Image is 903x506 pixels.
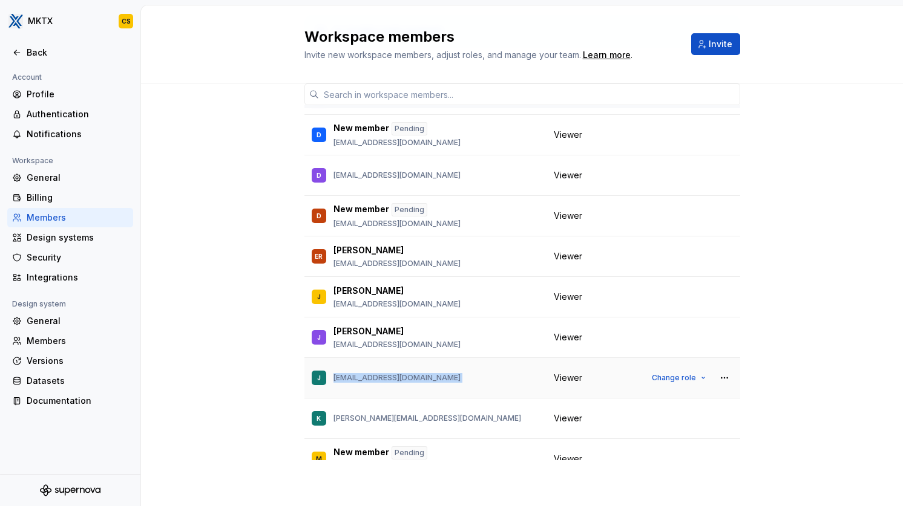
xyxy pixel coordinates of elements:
[2,8,138,34] button: MKTXCS
[317,412,321,424] div: K
[27,88,128,100] div: Profile
[333,259,461,268] p: [EMAIL_ADDRESS][DOMAIN_NAME]
[333,414,521,423] p: [PERSON_NAME][EMAIL_ADDRESS][DOMAIN_NAME]
[554,169,582,181] span: Viewer
[7,70,47,85] div: Account
[317,169,321,181] div: D
[27,395,128,407] div: Documentation
[691,33,740,55] button: Invite
[27,232,128,244] div: Design systems
[7,371,133,391] a: Datasets
[317,210,321,222] div: D
[317,331,321,343] div: J
[554,372,582,384] span: Viewer
[317,372,321,384] div: J
[709,38,732,50] span: Invite
[646,369,711,386] button: Change role
[7,311,133,331] a: General
[583,49,631,61] a: Learn more
[7,208,133,227] a: Members
[27,271,128,284] div: Integrations
[27,172,128,184] div: General
[333,373,461,383] p: [EMAIL_ADDRESS][DOMAIN_NAME]
[554,129,582,141] span: Viewer
[27,355,128,367] div: Versions
[40,484,100,496] svg: Supernova Logo
[333,138,461,148] p: [EMAIL_ADDRESS][DOMAIN_NAME]
[392,203,427,216] div: Pending
[581,51,632,60] span: .
[27,108,128,120] div: Authentication
[333,219,461,229] p: [EMAIL_ADDRESS][DOMAIN_NAME]
[333,325,404,337] p: [PERSON_NAME]
[554,291,582,303] span: Viewer
[7,168,133,187] a: General
[554,331,582,343] span: Viewer
[333,299,461,309] p: [EMAIL_ADDRESS][DOMAIN_NAME]
[7,268,133,287] a: Integrations
[554,210,582,222] span: Viewer
[317,129,321,141] div: D
[7,248,133,267] a: Security
[27,128,128,140] div: Notifications
[27,192,128,204] div: Billing
[7,228,133,247] a: Design systems
[316,453,322,465] div: M
[8,14,23,28] img: 6599c211-2218-4379-aa47-474b768e6477.png
[7,391,133,410] a: Documentation
[333,285,404,297] p: [PERSON_NAME]
[317,291,321,303] div: J
[122,16,131,26] div: CS
[554,412,582,424] span: Viewer
[333,340,461,349] p: [EMAIL_ADDRESS][DOMAIN_NAME]
[333,170,461,180] p: [EMAIL_ADDRESS][DOMAIN_NAME]
[333,122,389,135] p: New member
[333,446,389,459] p: New member
[7,154,58,168] div: Workspace
[652,373,696,383] span: Change role
[28,15,53,27] div: MKTX
[315,250,323,262] div: ER
[392,122,427,135] div: Pending
[7,331,133,351] a: Members
[333,203,389,216] p: New member
[333,244,404,256] p: [PERSON_NAME]
[27,47,128,59] div: Back
[554,453,582,465] span: Viewer
[304,27,677,47] h2: Workspace members
[27,212,128,224] div: Members
[7,351,133,371] a: Versions
[27,375,128,387] div: Datasets
[7,297,71,311] div: Design system
[7,125,133,144] a: Notifications
[554,250,582,262] span: Viewer
[7,43,133,62] a: Back
[319,83,740,105] input: Search in workspace members...
[7,188,133,207] a: Billing
[304,50,581,60] span: Invite new workspace members, adjust roles, and manage your team.
[7,105,133,124] a: Authentication
[27,315,128,327] div: General
[7,85,133,104] a: Profile
[392,446,427,459] div: Pending
[27,335,128,347] div: Members
[27,251,128,264] div: Security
